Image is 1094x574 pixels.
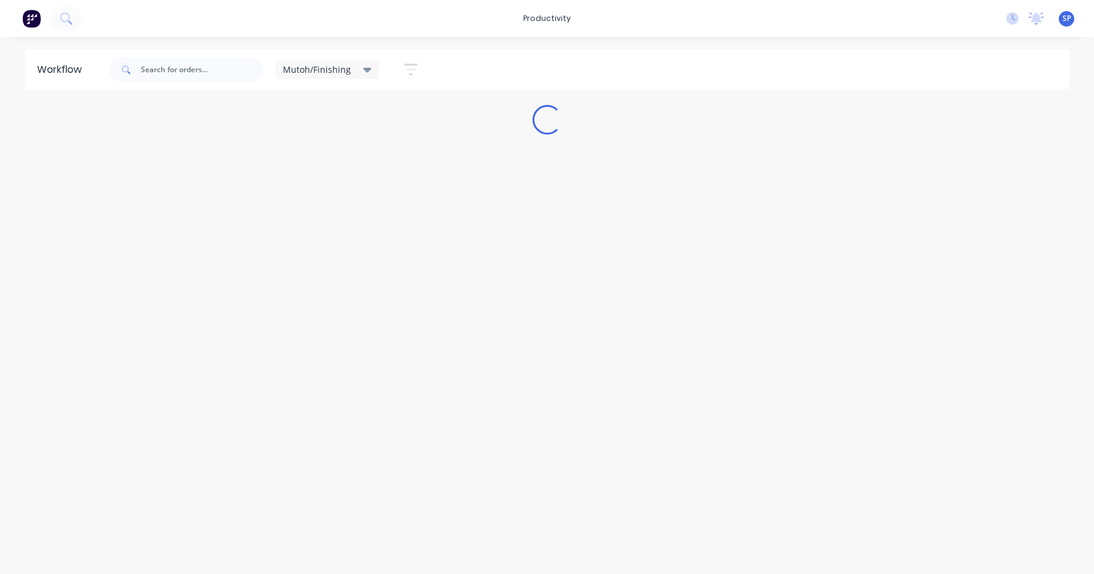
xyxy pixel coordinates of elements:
[37,62,88,77] div: Workflow
[22,9,41,28] img: Factory
[141,57,263,82] input: Search for orders...
[283,63,351,76] span: Mutoh/Finishing
[1062,13,1071,24] span: SP
[517,9,577,28] div: productivity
